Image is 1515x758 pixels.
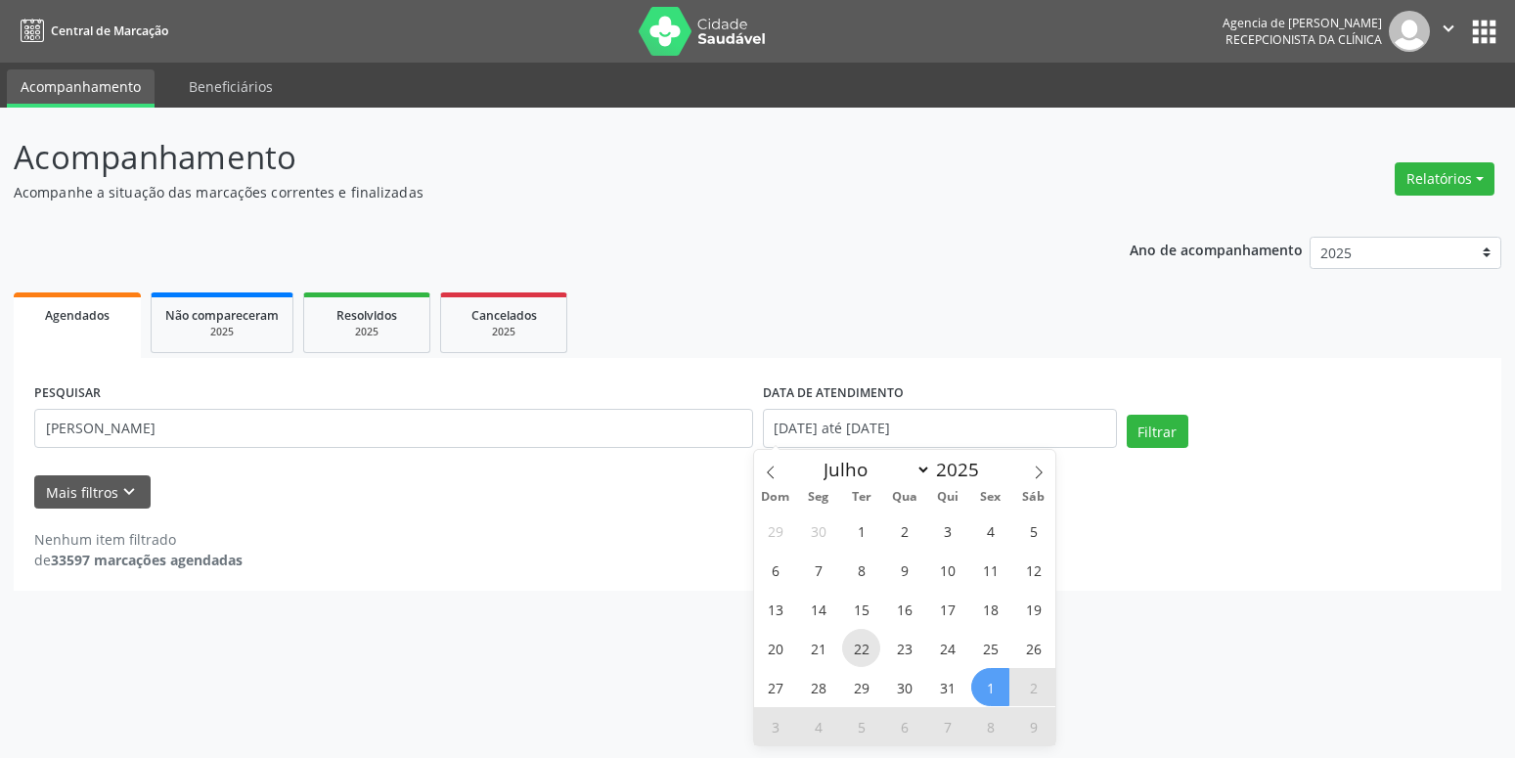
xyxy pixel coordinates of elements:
span: Central de Marcação [51,22,168,39]
i: keyboard_arrow_down [118,481,140,503]
span: Agosto 6, 2025 [885,707,923,745]
span: Agosto 2, 2025 [1014,668,1052,706]
i:  [1438,18,1459,39]
span: Julho 10, 2025 [928,551,966,589]
div: Nenhum item filtrado [34,529,243,550]
span: Julho 31, 2025 [928,668,966,706]
span: Sáb [1012,491,1055,504]
span: Agosto 8, 2025 [971,707,1009,745]
span: Agosto 4, 2025 [799,707,837,745]
label: DATA DE ATENDIMENTO [763,379,904,409]
span: Qua [883,491,926,504]
p: Acompanhe a situação das marcações correntes e finalizadas [14,182,1055,202]
span: Agosto 9, 2025 [1014,707,1052,745]
input: Nome, código do beneficiário ou CPF [34,409,753,448]
span: Julho 16, 2025 [885,590,923,628]
span: Julho 27, 2025 [756,668,794,706]
span: Julho 25, 2025 [971,629,1009,667]
span: Julho 1, 2025 [842,512,880,550]
select: Month [814,456,931,483]
span: Julho 17, 2025 [928,590,966,628]
span: Agendados [45,307,110,324]
span: Seg [797,491,840,504]
span: Julho 2, 2025 [885,512,923,550]
span: Recepcionista da clínica [1225,31,1382,48]
div: 2025 [455,325,553,339]
div: Agencia de [PERSON_NAME] [1223,15,1382,31]
div: 2025 [318,325,416,339]
button: Mais filtroskeyboard_arrow_down [34,475,151,510]
input: Selecione um intervalo [763,409,1117,448]
span: Cancelados [471,307,537,324]
span: Julho 29, 2025 [842,668,880,706]
span: Agosto 3, 2025 [756,707,794,745]
p: Acompanhamento [14,133,1055,182]
span: Julho 9, 2025 [885,551,923,589]
span: Julho 26, 2025 [1014,629,1052,667]
span: Julho 6, 2025 [756,551,794,589]
span: Julho 15, 2025 [842,590,880,628]
a: Acompanhamento [7,69,155,108]
span: Julho 22, 2025 [842,629,880,667]
span: Agosto 7, 2025 [928,707,966,745]
span: Junho 30, 2025 [799,512,837,550]
button: apps [1467,15,1501,49]
img: img [1389,11,1430,52]
span: Agosto 5, 2025 [842,707,880,745]
button: Relatórios [1395,162,1494,196]
span: Resolvidos [336,307,397,324]
span: Julho 19, 2025 [1014,590,1052,628]
span: Julho 28, 2025 [799,668,837,706]
span: Julho 24, 2025 [928,629,966,667]
span: Qui [926,491,969,504]
a: Beneficiários [175,69,287,104]
a: Central de Marcação [14,15,168,47]
span: Julho 11, 2025 [971,551,1009,589]
span: Julho 7, 2025 [799,551,837,589]
p: Ano de acompanhamento [1130,237,1303,261]
span: Julho 30, 2025 [885,668,923,706]
span: Julho 14, 2025 [799,590,837,628]
span: Julho 18, 2025 [971,590,1009,628]
span: Julho 21, 2025 [799,629,837,667]
span: Sex [969,491,1012,504]
span: Julho 4, 2025 [971,512,1009,550]
button: Filtrar [1127,415,1188,448]
span: Dom [754,491,797,504]
span: Julho 13, 2025 [756,590,794,628]
span: Junho 29, 2025 [756,512,794,550]
strong: 33597 marcações agendadas [51,551,243,569]
span: Julho 8, 2025 [842,551,880,589]
label: PESQUISAR [34,379,101,409]
span: Ter [840,491,883,504]
div: de [34,550,243,570]
button:  [1430,11,1467,52]
span: Julho 12, 2025 [1014,551,1052,589]
span: Julho 3, 2025 [928,512,966,550]
input: Year [931,457,996,482]
span: Julho 23, 2025 [885,629,923,667]
span: Não compareceram [165,307,279,324]
span: Julho 5, 2025 [1014,512,1052,550]
span: Julho 20, 2025 [756,629,794,667]
span: Agosto 1, 2025 [971,668,1009,706]
div: 2025 [165,325,279,339]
